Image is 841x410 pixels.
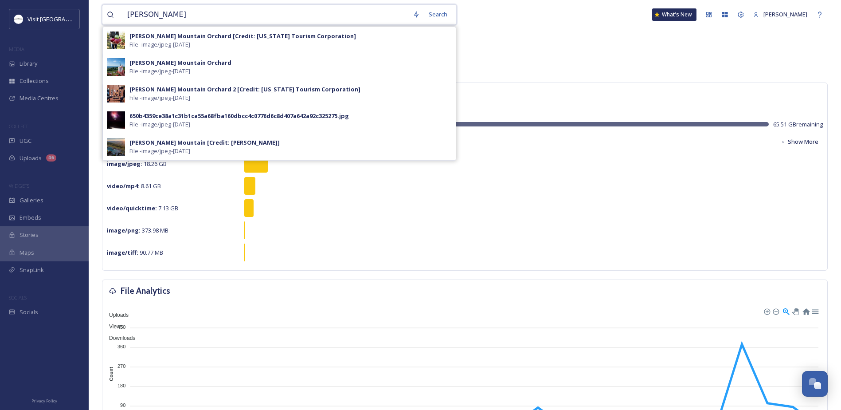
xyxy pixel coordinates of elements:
[109,367,114,381] text: Count
[129,67,190,75] span: File - image/jpeg - [DATE]
[129,40,190,49] span: File - image/jpeg - [DATE]
[102,335,135,341] span: Downloads
[129,138,280,147] div: [PERSON_NAME] Mountain [Credit: [PERSON_NAME]]
[129,59,231,67] div: [PERSON_NAME] Mountain Orchard
[129,120,190,129] span: File - image/jpeg - [DATE]
[792,308,798,314] div: Panning
[107,204,178,212] span: 7.13 GB
[107,248,138,256] strong: image/tiff :
[802,371,828,397] button: Open Chat
[129,147,190,155] span: File - image/jpeg - [DATE]
[9,182,29,189] span: WIDGETS
[31,398,57,404] span: Privacy Policy
[14,15,23,24] img: Circle%20Logo.png
[121,284,170,297] h3: File Analytics
[20,59,37,68] span: Library
[117,324,125,329] tspan: 450
[117,363,125,369] tspan: 270
[107,58,125,76] img: Carter_Mtn_SSuchak_013.jpg
[107,138,125,156] img: 4d02ec96-d7ec-4439-a011-4c66080f32e3.jpg
[811,307,818,315] div: Menu
[129,32,356,40] div: [PERSON_NAME] Mountain Orchard [Credit: [US_STATE] Tourism Corporation]
[107,85,125,102] img: 3a238ec3-3256-4cdd-a6c7-426324919fed.jpg
[9,46,24,52] span: MEDIA
[782,307,790,315] div: Selection Zoom
[424,6,452,23] div: Search
[107,111,125,129] img: 650b4359ce38a1c31b1ca55a68fba160dbcc4c0776d6c8d407a642a92c325275.jpg
[20,308,38,316] span: Socials
[107,226,141,234] strong: image/png :
[749,6,812,23] a: [PERSON_NAME]
[773,120,823,129] span: 65.51 GB remaining
[20,231,39,239] span: Stories
[117,344,125,349] tspan: 360
[763,308,770,314] div: Zoom In
[123,5,408,24] input: Search your library
[9,123,28,130] span: COLLECT
[776,133,823,150] button: Show More
[117,383,125,388] tspan: 180
[763,10,807,18] span: [PERSON_NAME]
[107,204,157,212] strong: video/quicktime :
[102,312,129,318] span: Uploads
[20,266,44,274] span: SnapLink
[20,137,31,145] span: UGC
[20,248,34,257] span: Maps
[652,8,696,21] a: What's New
[772,308,778,314] div: Zoom Out
[129,94,190,102] span: File - image/jpeg - [DATE]
[27,15,96,23] span: Visit [GEOGRAPHIC_DATA]
[107,32,125,49] img: c1069793-a6a5-4b30-91c2-0fbb8644666e.jpg
[129,85,360,94] div: [PERSON_NAME] Mountain Orchard 2 [Credit: [US_STATE] Tourism Corporation]
[46,154,56,162] div: 46
[20,77,49,85] span: Collections
[802,307,810,315] div: Reset Zoom
[102,323,123,330] span: Views
[20,213,41,222] span: Embeds
[107,160,167,168] span: 18.26 GB
[107,182,161,190] span: 8.61 GB
[31,395,57,406] a: Privacy Policy
[20,196,43,205] span: Galleries
[107,248,163,256] span: 90.77 MB
[20,94,59,102] span: Media Centres
[9,294,27,301] span: SOCIALS
[107,160,142,168] strong: image/jpeg :
[107,182,140,190] strong: video/mp4 :
[120,402,125,408] tspan: 90
[107,226,168,234] span: 373.98 MB
[20,154,42,162] span: Uploads
[129,112,349,120] div: 650b4359ce38a1c31b1ca55a68fba160dbcc4c0776d6c8d407a642a92c325275.jpg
